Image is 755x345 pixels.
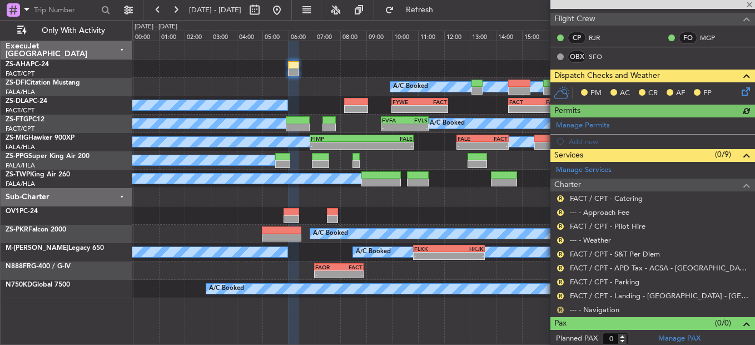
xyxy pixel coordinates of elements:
[557,209,564,216] button: R
[554,13,595,26] span: Flight Crew
[420,98,447,105] div: FACT
[29,27,117,34] span: Only With Activity
[458,135,483,142] div: FALE
[6,153,28,160] span: ZS-PPG
[380,1,446,19] button: Refresh
[237,31,263,41] div: 04:00
[6,106,34,115] a: FACT/CPT
[509,98,534,105] div: FACT
[311,142,362,149] div: -
[522,31,548,41] div: 15:00
[676,88,685,99] span: AF
[414,253,449,259] div: -
[393,106,420,112] div: -
[414,245,449,252] div: FLKK
[339,264,362,270] div: FACT
[6,226,66,233] a: ZS-PKRFalcon 2000
[393,78,428,95] div: A/C Booked
[6,98,29,105] span: ZS-DLA
[557,265,564,272] button: R
[382,124,405,131] div: -
[534,106,559,112] div: -
[715,149,731,160] span: (0/9)
[6,171,30,178] span: ZS-TWP
[392,31,418,41] div: 10:00
[356,244,391,260] div: A/C Booked
[483,142,508,149] div: -
[6,208,38,215] a: OV1PC-24
[679,32,697,44] div: FO
[133,31,159,41] div: 00:00
[315,31,341,41] div: 07:00
[483,135,508,142] div: FACT
[568,32,586,44] div: CP
[554,70,660,82] span: Dispatch Checks and Weather
[570,235,611,245] a: --- - Weather
[570,305,619,314] a: --- - Navigation
[570,194,643,203] a: FACT / CPT - Catering
[361,135,413,142] div: FALE
[534,98,559,105] div: FALA
[570,221,645,231] a: FACT / CPT - Pilot Hire
[458,142,483,149] div: -
[557,307,564,313] button: R
[382,117,405,124] div: FVFA
[554,317,567,330] span: Pax
[449,253,484,259] div: -
[589,33,614,43] a: RJR
[648,88,658,99] span: CR
[449,245,484,252] div: HKJK
[189,5,241,15] span: [DATE] - [DATE]
[6,143,35,151] a: FALA/HLA
[570,277,639,287] a: FACT / CPT - Parking
[6,282,32,288] span: N750KD
[700,33,725,43] a: MGP
[557,223,564,230] button: R
[159,31,185,41] div: 01:00
[557,251,564,258] button: R
[34,2,98,18] input: Trip Number
[340,31,366,41] div: 08:00
[444,31,470,41] div: 12:00
[556,333,598,344] label: Planned PAX
[361,142,413,149] div: -
[289,31,315,41] div: 06:00
[396,6,443,14] span: Refresh
[6,161,35,170] a: FALA/HLA
[311,135,362,142] div: FIMP
[6,61,31,68] span: ZS-AHA
[6,263,71,270] a: N888FRG-400 / G-IV
[715,317,731,329] span: (0/0)
[6,80,80,86] a: ZS-DFICitation Mustang
[570,249,660,259] a: FACT / CPT - S&T Per Diem
[554,179,581,191] span: Charter
[393,98,420,105] div: FYWE
[418,31,444,41] div: 11:00
[366,31,393,41] div: 09:00
[509,106,534,112] div: -
[185,31,211,41] div: 02:00
[405,117,428,124] div: FVLS
[315,271,339,278] div: -
[209,280,244,297] div: A/C Booked
[6,116,28,123] span: ZS-FTG
[6,180,35,188] a: FALA/HLA
[6,135,74,141] a: ZS-MIGHawker 900XP
[6,88,35,96] a: FALA/HLA
[6,125,34,133] a: FACT/CPT
[313,225,348,242] div: A/C Booked
[420,106,447,112] div: -
[658,333,701,344] a: Manage PAX
[590,88,602,99] span: PM
[315,264,339,270] div: FAOR
[6,61,49,68] a: ZS-AHAPC-24
[6,245,104,252] a: M-[PERSON_NAME]Legacy 650
[6,80,26,86] span: ZS-DFI
[12,22,121,40] button: Only With Activity
[6,116,44,123] a: ZS-FTGPC12
[6,98,47,105] a: ZS-DLAPC-24
[570,263,749,273] a: FACT / CPT - APD Tax - ACSA - [GEOGRAPHIC_DATA] International FACT / CPT
[557,237,564,244] button: R
[405,124,428,131] div: -
[339,271,362,278] div: -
